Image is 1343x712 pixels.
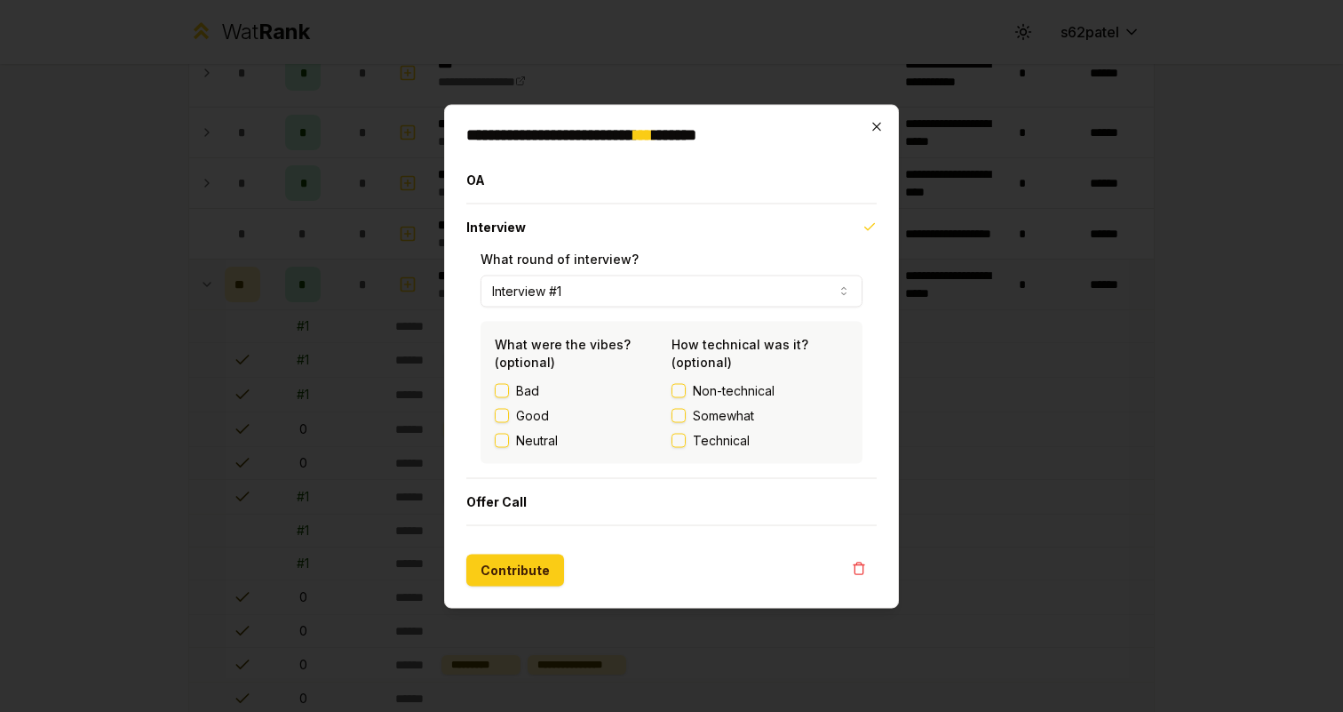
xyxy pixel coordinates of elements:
label: What round of interview? [481,251,639,266]
label: What were the vibes? (optional) [495,336,631,369]
span: Technical [693,431,750,449]
div: Interview [466,250,877,477]
button: Somewhat [671,408,686,422]
label: How technical was it? (optional) [671,336,808,369]
label: Bad [516,381,539,399]
button: Offer Call [466,478,877,524]
label: Good [516,406,549,424]
button: Non-technical [671,383,686,397]
button: OA [466,156,877,203]
span: Somewhat [693,406,754,424]
button: Interview [466,204,877,250]
button: Contribute [466,554,564,586]
label: Neutral [516,431,558,449]
span: Non-technical [693,381,775,399]
button: Technical [671,433,686,447]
